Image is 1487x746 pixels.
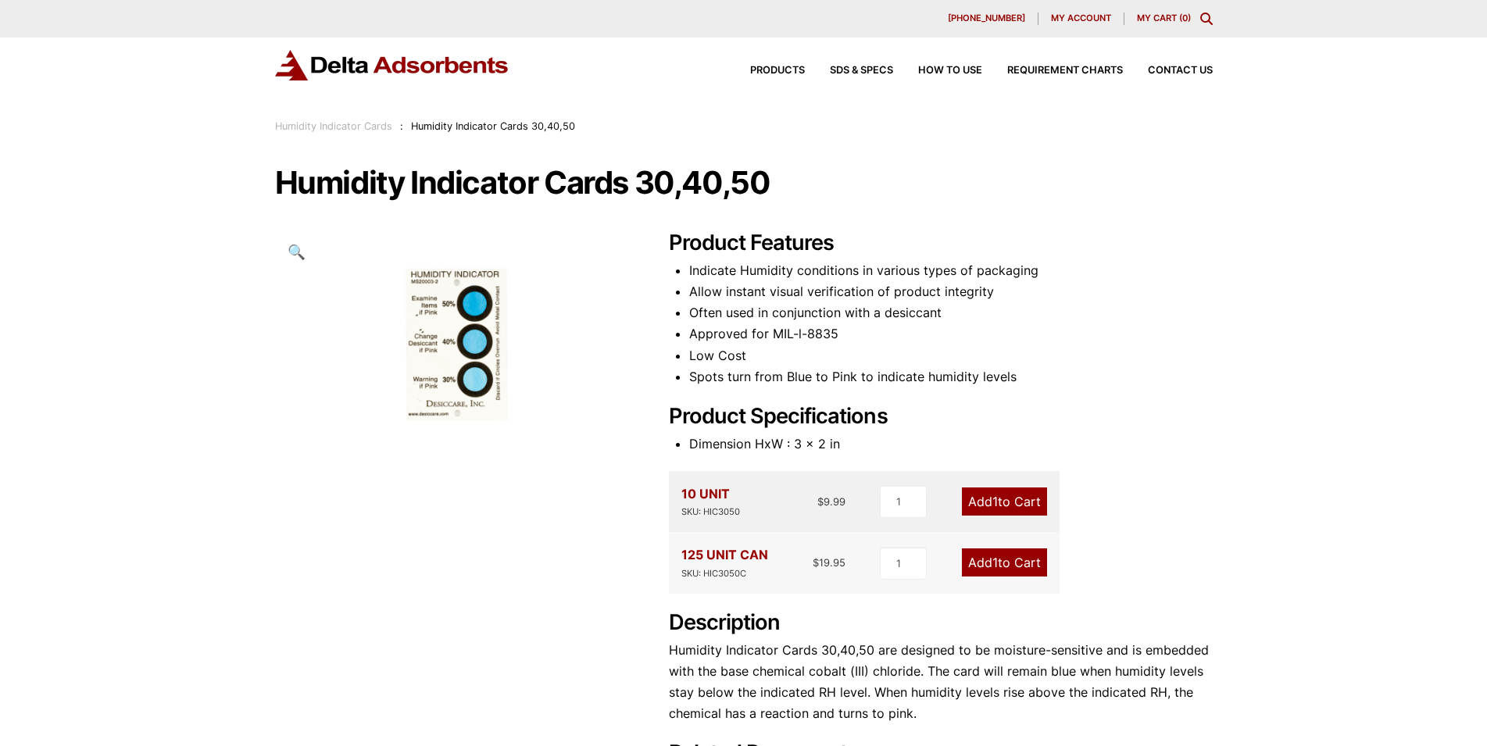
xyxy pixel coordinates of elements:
[1038,12,1124,25] a: My account
[992,555,998,570] span: 1
[962,548,1047,576] a: Add1to Cart
[275,120,392,132] a: Humidity Indicator Cards
[893,66,982,76] a: How to Use
[918,66,982,76] span: How to Use
[962,487,1047,516] a: Add1to Cart
[805,66,893,76] a: SDS & SPECS
[288,243,306,260] span: 🔍
[813,556,845,569] bdi: 19.95
[400,120,403,132] span: :
[982,66,1123,76] a: Requirement Charts
[817,495,824,508] span: $
[689,302,1213,323] li: Often used in conjunction with a desiccant
[689,366,1213,387] li: Spots turn from Blue to Pink to indicate humidity levels
[948,14,1025,23] span: [PHONE_NUMBER]
[1200,12,1213,25] div: Toggle Modal Content
[689,434,1213,455] li: Dimension HxW : 3 x 2 in
[1137,12,1191,23] a: My Cart (0)
[681,566,768,581] div: SKU: HIC3050C
[935,12,1038,25] a: [PHONE_NUMBER]
[750,66,805,76] span: Products
[689,260,1213,281] li: Indicate Humidity conditions in various types of packaging
[813,556,819,569] span: $
[725,66,805,76] a: Products
[1007,66,1123,76] span: Requirement Charts
[681,544,768,580] div: 125 UNIT CAN
[275,166,1213,199] h1: Humidity Indicator Cards 30,40,50
[275,230,631,482] img: Humidity Indicator Cards 30,40,50
[669,404,1213,430] h2: Product Specifications
[669,230,1213,256] h2: Product Features
[689,345,1213,366] li: Low Cost
[1148,66,1213,76] span: Contact Us
[830,66,893,76] span: SDS & SPECS
[689,281,1213,302] li: Allow instant visual verification of product integrity
[411,120,575,132] span: Humidity Indicator Cards 30,40,50
[275,50,509,80] img: Delta Adsorbents
[669,610,1213,636] h2: Description
[689,323,1213,344] li: Approved for MIL-l-8835
[1123,66,1213,76] a: Contact Us
[681,484,740,519] div: 10 UNIT
[1051,14,1111,23] span: My account
[817,495,845,508] bdi: 9.99
[275,230,318,273] a: View full-screen image gallery
[1182,12,1188,23] span: 0
[992,494,998,509] span: 1
[669,640,1213,725] p: Humidity Indicator Cards 30,40,50 are designed to be moisture-sensitive and is embedded with the ...
[681,505,740,519] div: SKU: HIC3050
